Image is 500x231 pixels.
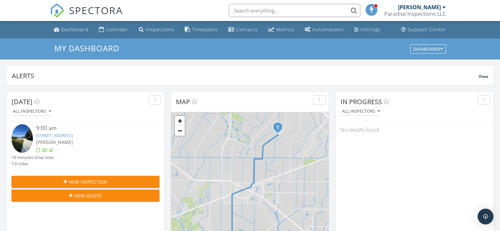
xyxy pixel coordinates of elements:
div: 9:00 am [36,124,147,132]
a: Contacts [226,24,260,36]
div: Automations [312,26,344,33]
div: No results found [336,121,493,139]
span: My Dashboard [54,43,119,54]
div: Metrics [276,26,294,33]
a: Settings [351,24,383,36]
div: All Inspectors [342,109,380,114]
a: Automations (Basic) [302,24,346,36]
div: Open Intercom Messenger [478,209,493,224]
span: New Quote [74,192,102,199]
div: 3271 S San Mateo Dr , North Port, FL 34288 [278,127,282,131]
button: New Inspection [12,176,159,188]
div: Paradise Inspections LLC [384,11,446,17]
span: SPECTORA [69,3,123,17]
span: New Inspection [69,178,107,185]
a: Support Center [398,24,449,36]
span: [PERSON_NAME] [36,139,73,145]
button: All Inspectors [12,107,52,116]
span: [DATE] [12,97,33,106]
a: SPECTORA [50,9,123,23]
div: All Inspectors [13,109,51,114]
span: Map [176,97,190,106]
button: New Quote [12,190,159,201]
span: In Progress [341,97,382,106]
div: Calendar [106,26,128,33]
i: 1 [276,125,279,130]
a: Templates [182,24,220,36]
img: 9566208%2Fcover_photos%2Fh7lhIDXR4lhLRPUYJ69O%2Fsmall.jpeg [12,124,33,153]
img: The Best Home Inspection Software - Spectora [50,3,64,18]
button: All Inspectors [341,107,381,116]
button: Dashboards [410,44,446,54]
div: Dashboards [413,47,443,51]
div: Contacts [236,26,258,33]
span: View [479,74,488,79]
a: Inspections [136,24,177,36]
div: [PERSON_NAME] [398,4,441,11]
div: Inspections [146,26,174,33]
a: 9:00 am [STREET_ADDRESS] [PERSON_NAME] 19 minutes drive time 7.6 miles [12,124,159,167]
div: Support Center [408,26,446,33]
div: 19 minutes drive time [12,154,54,161]
a: Calendar [96,24,131,36]
div: Dashboard [61,26,88,33]
a: Zoom out [175,126,185,136]
a: Metrics [266,24,297,36]
a: Dashboard [51,24,91,36]
div: Settings [361,26,380,33]
div: Alerts [12,71,479,80]
div: 7.6 miles [12,161,54,167]
a: Zoom in [175,116,185,126]
div: Templates [192,26,218,33]
a: [STREET_ADDRESS] [36,132,73,138]
input: Search everything... [229,4,360,17]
